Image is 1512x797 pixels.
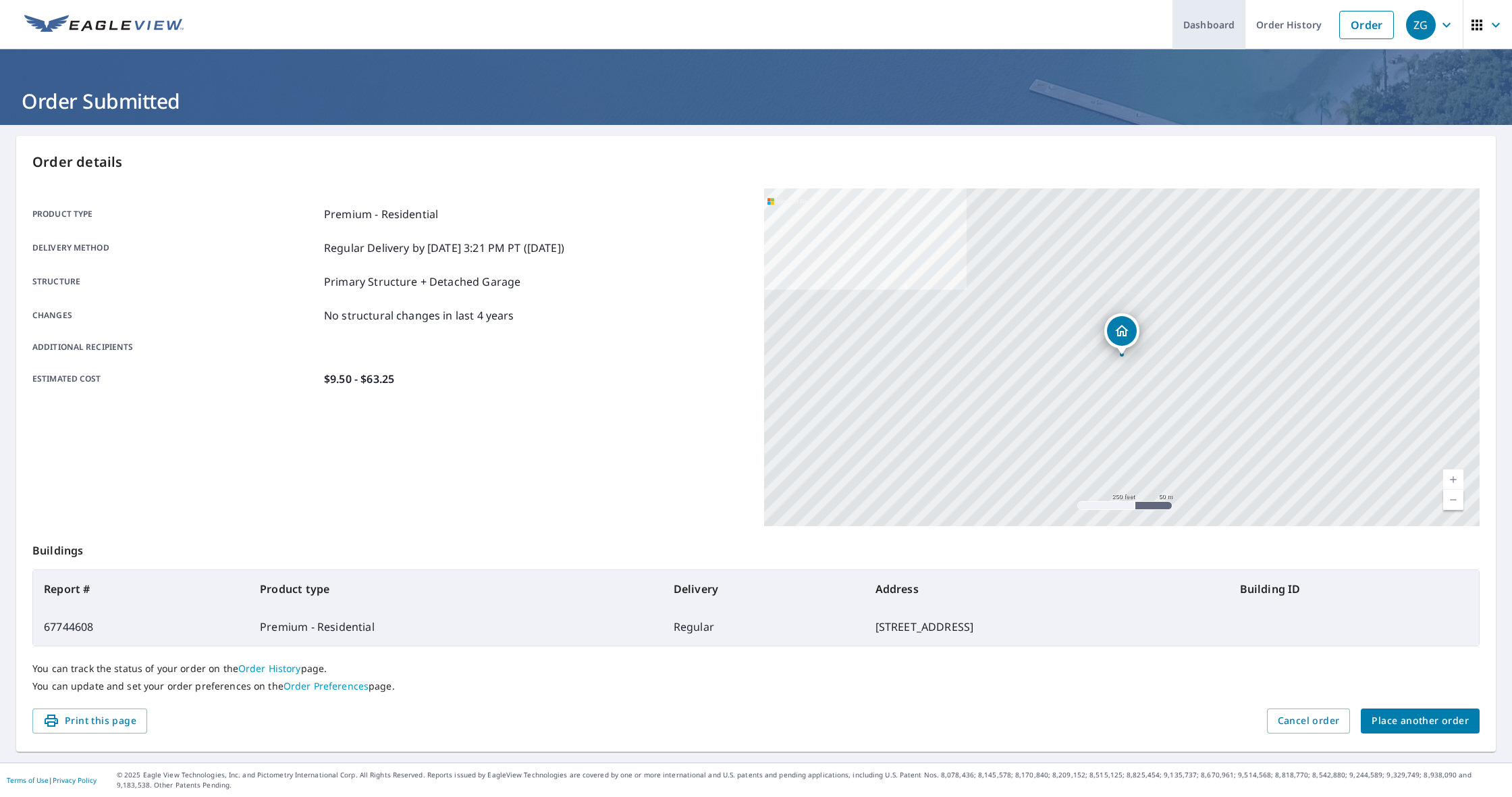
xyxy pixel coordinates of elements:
p: You can update and set your order preferences on the page. [32,680,1480,692]
a: Current Level 17, Zoom In [1443,469,1463,490]
a: Order [1339,11,1394,39]
span: Cancel order [1278,713,1340,729]
td: [STREET_ADDRESS] [865,608,1229,646]
button: Cancel order [1267,709,1351,734]
a: Order Preferences [283,679,369,692]
a: Privacy Policy [53,775,97,785]
td: Regular [663,608,865,646]
h1: Order Submitted [16,87,1496,115]
span: Print this page [43,713,136,729]
p: Additional recipients [32,341,319,353]
td: 67744608 [33,608,249,646]
p: Changes [32,307,319,324]
p: No structural changes in last 4 years [324,307,514,324]
p: © 2025 Eagle View Technologies, Inc. and Pictometry International Corp. All Rights Reserved. Repo... [117,770,1505,790]
p: Primary Structure + Detached Garage [324,274,520,290]
button: Place another order [1361,709,1480,734]
th: Address [865,570,1229,608]
span: Place another order [1372,713,1469,729]
a: Current Level 17, Zoom Out [1443,490,1463,510]
div: ZG [1406,10,1436,40]
p: Premium - Residential [324,206,438,222]
td: Premium - Residential [249,608,663,646]
th: Report # [33,570,249,608]
img: EV Logo [24,15,184,35]
th: Product type [249,570,663,608]
p: Delivery method [32,240,319,256]
div: Dropped pin, building 1, Residential property, 1235R Spruce St Johnstown, PA 15909 [1104,313,1139,355]
p: Buildings [32,526,1480,569]
p: | [7,776,97,784]
p: $9.50 - $63.25 [324,371,394,387]
p: You can track the status of your order on the page. [32,663,1480,675]
p: Regular Delivery by [DATE] 3:21 PM PT ([DATE]) [324,240,564,256]
p: Order details [32,152,1480,172]
th: Building ID [1229,570,1479,608]
a: Order History [238,662,301,675]
p: Product type [32,206,319,222]
button: Print this page [32,709,147,734]
th: Delivery [663,570,865,608]
p: Estimated cost [32,371,319,387]
p: Structure [32,274,319,290]
a: Terms of Use [7,775,49,785]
